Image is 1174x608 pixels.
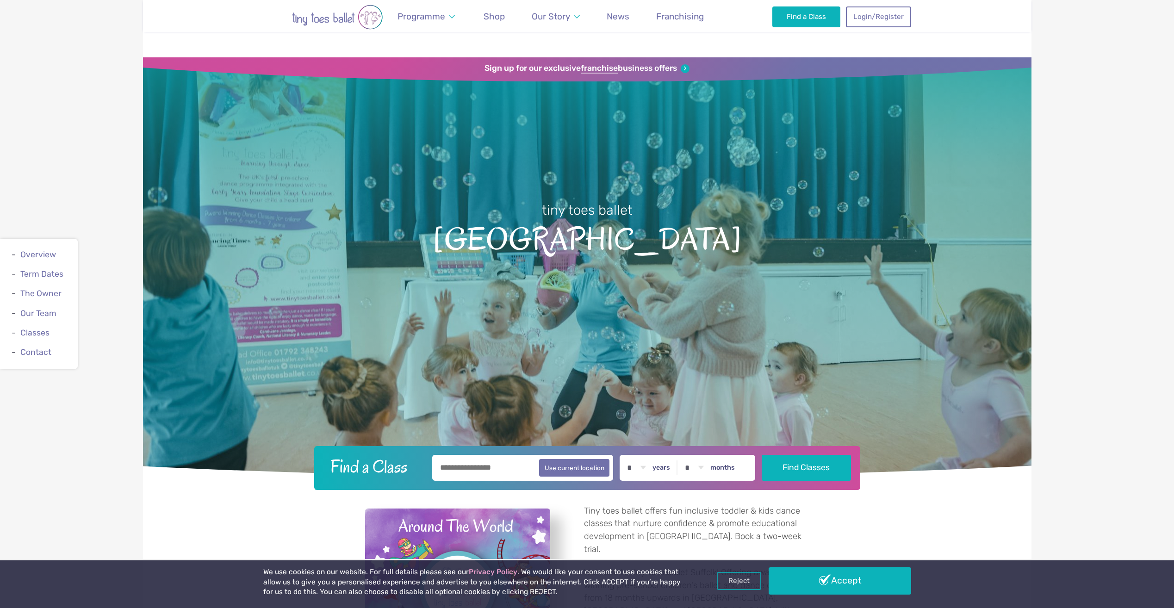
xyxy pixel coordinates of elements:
p: Tiny toes ballet offers fun inclusive toddler & kids dance classes that nurture confidence & prom... [584,505,809,556]
a: Shop [479,6,509,27]
a: News [603,6,634,27]
strong: franchise [581,63,618,74]
a: Franchising [652,6,708,27]
p: We use cookies on our website. For full details please see our . We would like your consent to us... [263,567,684,597]
a: Programme [393,6,460,27]
span: [GEOGRAPHIC_DATA] [159,219,1015,257]
a: Our Story [527,6,584,27]
a: Login/Register [846,6,911,27]
span: News [607,11,629,22]
img: tiny toes ballet [263,5,411,30]
button: Find Classes [762,455,851,481]
label: years [652,464,670,472]
a: Reject [717,572,761,589]
a: Sign up for our exclusivefranchisebusiness offers [485,63,689,74]
a: Privacy Policy [469,568,517,576]
label: months [710,464,735,472]
button: Use current location [539,459,610,477]
span: Programme [398,11,445,22]
span: Shop [484,11,505,22]
span: Franchising [656,11,704,22]
a: Find a Class [772,6,840,27]
span: Our Story [532,11,570,22]
a: Accept [769,567,911,594]
small: tiny toes ballet [542,202,633,218]
h2: Find a Class [323,455,426,478]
